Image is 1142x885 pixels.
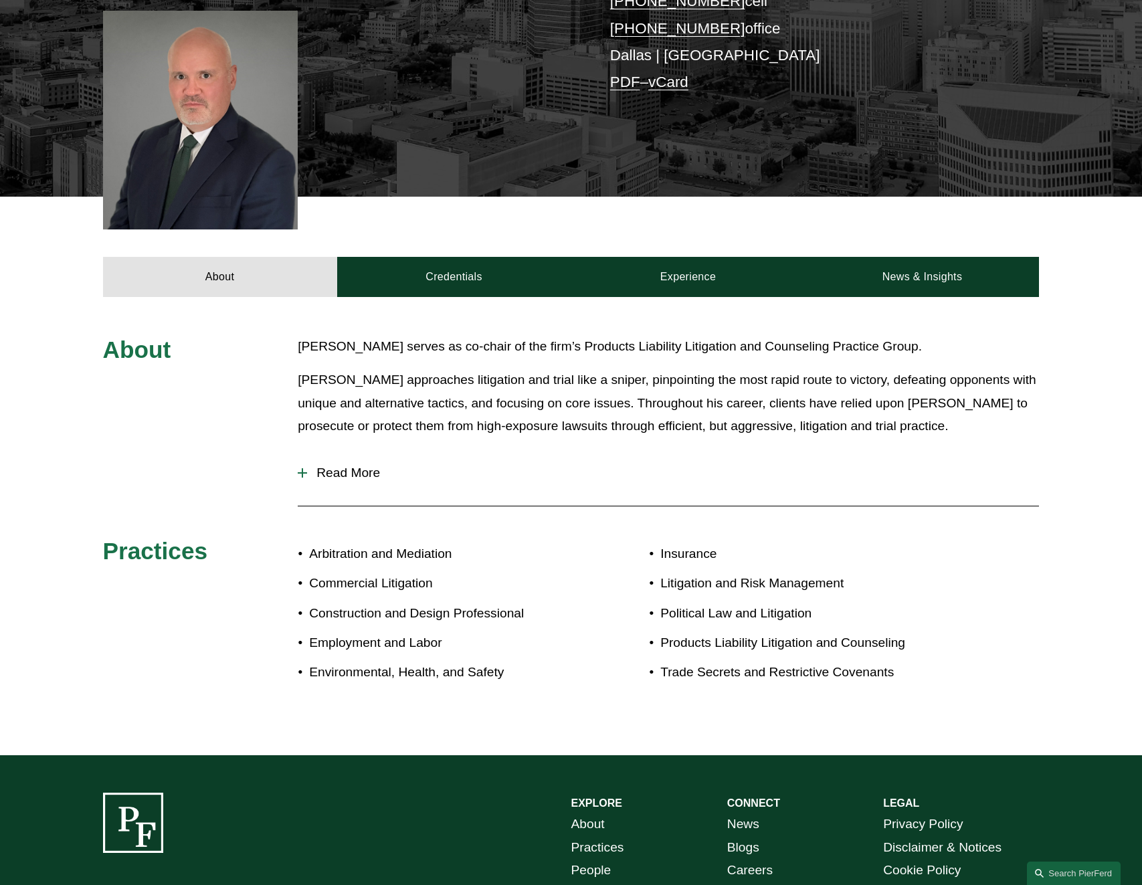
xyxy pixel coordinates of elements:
a: vCard [648,74,688,90]
p: Commercial Litigation [309,572,571,595]
p: Arbitration and Mediation [309,543,571,566]
a: About [571,813,605,836]
a: About [103,257,337,297]
strong: CONNECT [727,797,780,809]
p: Environmental, Health, and Safety [309,661,571,684]
a: PDF [610,74,640,90]
strong: LEGAL [883,797,919,809]
p: Litigation and Risk Management [660,572,961,595]
a: Search this site [1027,862,1121,885]
a: Privacy Policy [883,813,963,836]
a: Cookie Policy [883,859,961,882]
p: Political Law and Litigation [660,602,961,625]
p: Products Liability Litigation and Counseling [660,631,961,655]
p: Trade Secrets and Restrictive Covenants [660,661,961,684]
a: Disclaimer & Notices [883,836,1002,860]
a: News [727,813,759,836]
p: Employment and Labor [309,631,571,655]
a: Careers [727,859,773,882]
p: Insurance [660,543,961,566]
p: [PERSON_NAME] approaches litigation and trial like a sniper, pinpointing the most rapid route to ... [298,369,1039,438]
span: Practices [103,538,208,564]
button: Read More [298,456,1039,490]
a: Experience [571,257,805,297]
p: Construction and Design Professional [309,602,571,625]
a: People [571,859,611,882]
a: [PHONE_NUMBER] [610,20,745,37]
a: News & Insights [805,257,1039,297]
strong: EXPLORE [571,797,622,809]
p: [PERSON_NAME] serves as co-chair of the firm’s Products Liability Litigation and Counseling Pract... [298,335,1039,359]
a: Blogs [727,836,759,860]
span: Read More [307,466,1039,480]
span: About [103,336,171,363]
a: Credentials [337,257,571,297]
a: Practices [571,836,624,860]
